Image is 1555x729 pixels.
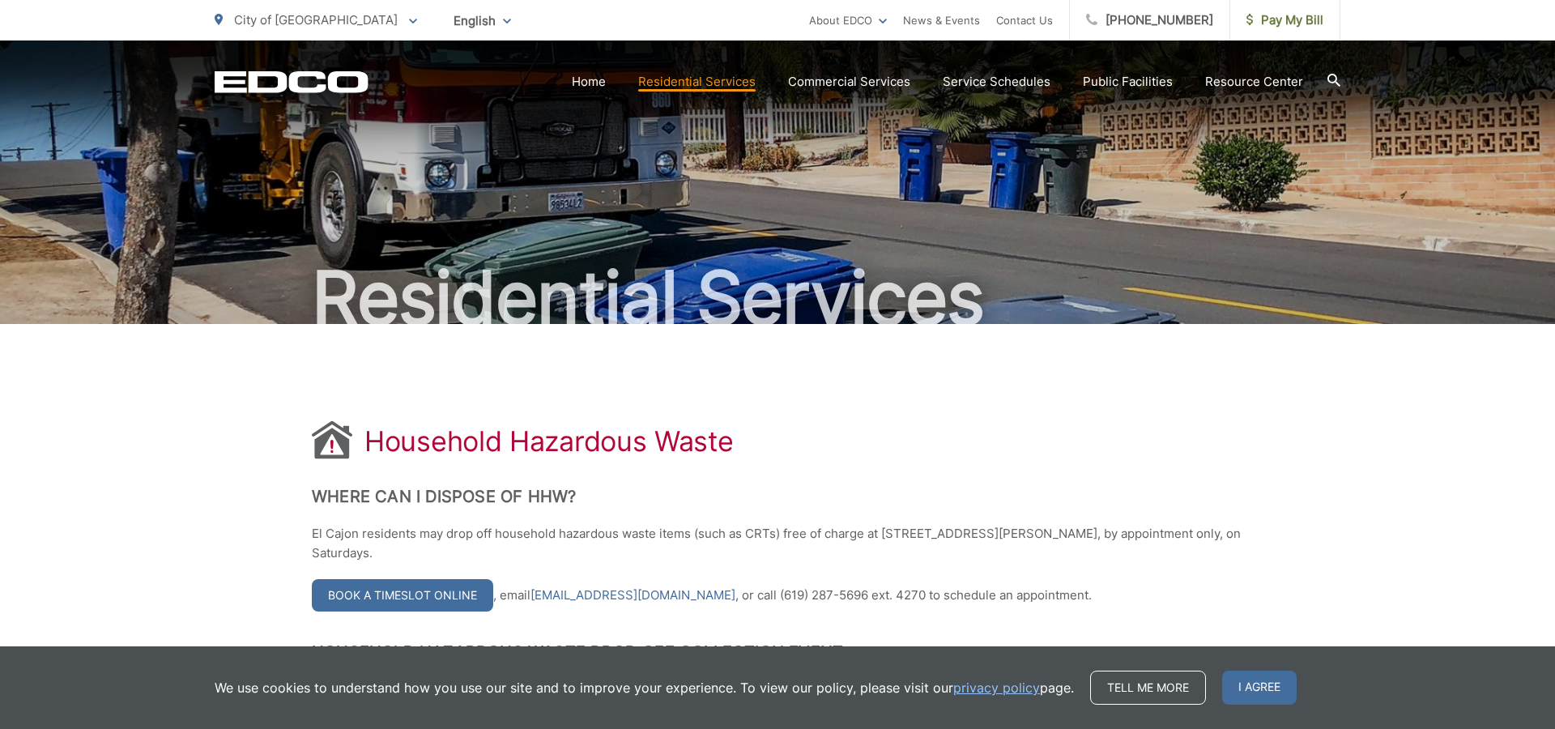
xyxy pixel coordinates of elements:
p: We use cookies to understand how you use our site and to improve your experience. To view our pol... [215,678,1074,697]
span: English [441,6,523,35]
span: I agree [1222,671,1297,705]
a: Home [572,72,606,92]
h2: Residential Services [215,258,1340,339]
p: El Cajon residents may drop off household hazardous waste items (such as CRTs) free of charge at ... [312,524,1243,563]
a: privacy policy [953,678,1040,697]
a: [EMAIL_ADDRESS][DOMAIN_NAME] [530,586,735,605]
a: Service Schedules [943,72,1050,92]
span: Pay My Bill [1246,11,1323,30]
a: Resource Center [1205,72,1303,92]
span: City of [GEOGRAPHIC_DATA] [234,12,398,28]
a: Tell me more [1090,671,1206,705]
a: Public Facilities [1083,72,1173,92]
h2: Household Hazardous Waste Drop-Off Collection Event [312,642,1243,662]
a: News & Events [903,11,980,30]
a: Residential Services [638,72,756,92]
a: Contact Us [996,11,1053,30]
a: Book a Timeslot Online [312,579,493,612]
h2: Where Can I Dispose of HHW? [312,487,1243,506]
h1: Household Hazardous Waste [364,425,734,458]
p: , email , or call (619) 287-5696 ext. 4270 to schedule an appointment. [312,579,1243,612]
a: About EDCO [809,11,887,30]
a: EDCD logo. Return to the homepage. [215,70,369,93]
a: Commercial Services [788,72,910,92]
